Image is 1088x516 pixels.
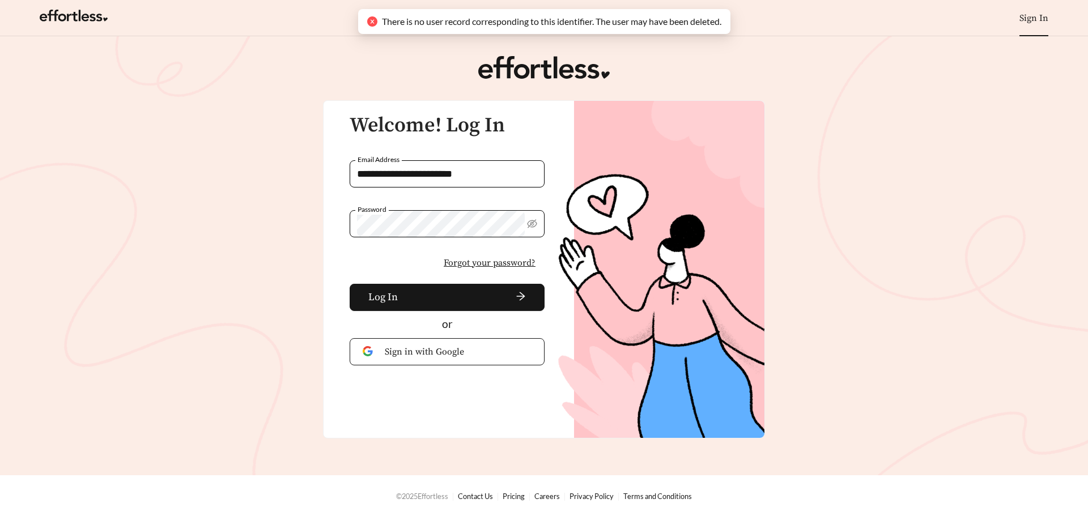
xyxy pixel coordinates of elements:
[385,345,532,359] span: Sign in with Google
[368,289,398,305] span: Log In
[382,16,721,27] span: There is no user record corresponding to this identifier. The user may have been deleted.
[350,338,545,365] button: Sign in with Google
[363,346,376,357] img: Google Authentication
[350,316,545,332] div: or
[1019,12,1048,24] a: Sign In
[350,284,545,311] button: Log Inarrow-right
[444,256,535,270] span: Forgot your password?
[503,492,525,501] a: Pricing
[402,291,526,304] span: arrow-right
[396,492,448,501] span: © 2025 Effortless
[367,16,377,27] span: close-circle
[527,219,537,229] span: eye-invisible
[458,492,493,501] a: Contact Us
[534,492,560,501] a: Careers
[435,251,545,275] button: Forgot your password?
[569,492,614,501] a: Privacy Policy
[350,114,545,137] h3: Welcome! Log In
[623,492,692,501] a: Terms and Conditions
